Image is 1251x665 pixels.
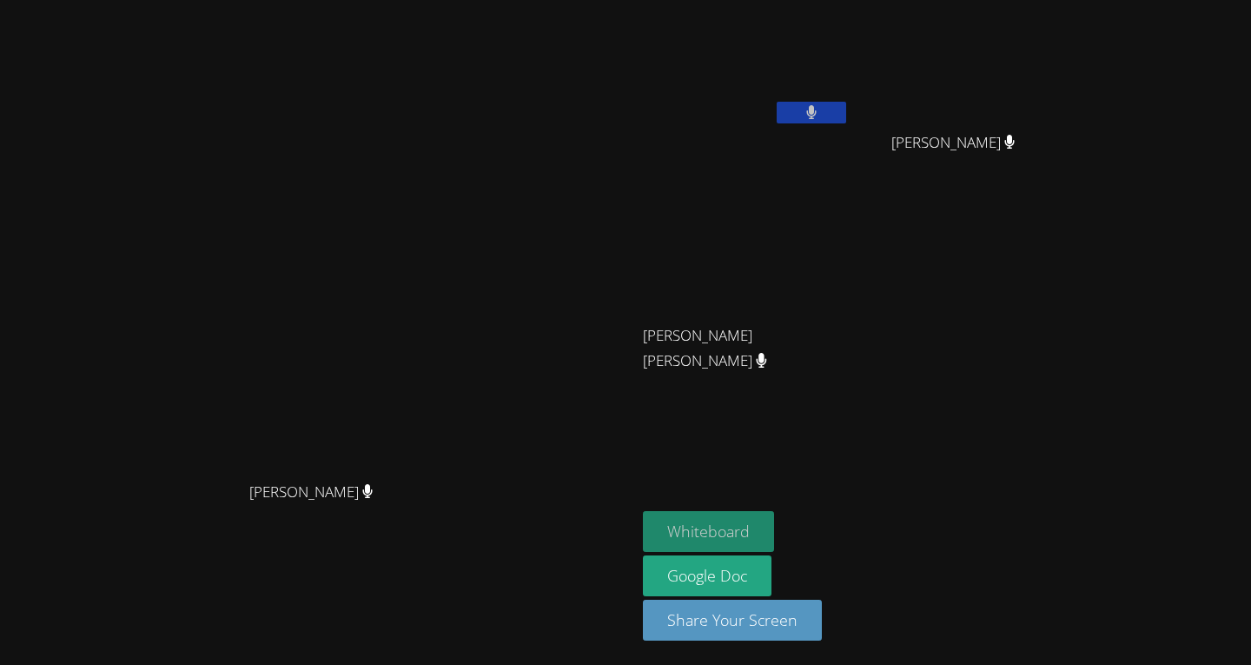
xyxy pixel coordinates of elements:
[891,130,1016,156] span: [PERSON_NAME]
[643,600,822,641] button: Share Your Screen
[643,323,836,374] span: [PERSON_NAME] [PERSON_NAME]
[643,511,774,552] button: Whiteboard
[249,480,374,505] span: [PERSON_NAME]
[643,555,771,596] a: Google Doc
